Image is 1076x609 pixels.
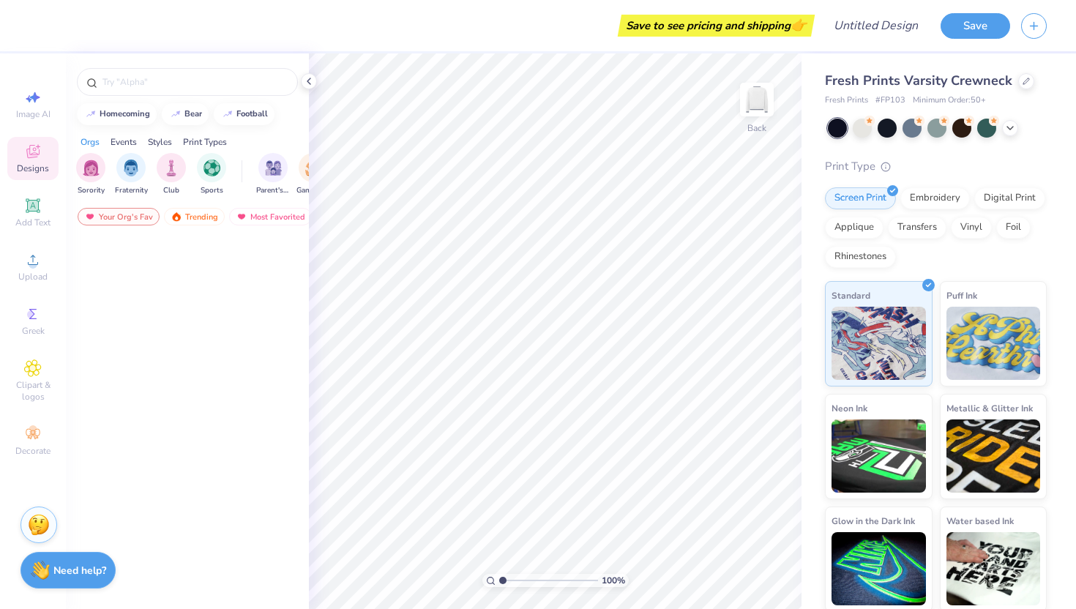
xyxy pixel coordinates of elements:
[742,85,771,114] img: Back
[825,187,896,209] div: Screen Print
[164,208,225,225] div: Trending
[22,325,45,337] span: Greek
[201,185,223,196] span: Sports
[15,217,51,228] span: Add Text
[17,162,49,174] span: Designs
[832,307,926,380] img: Standard
[183,135,227,149] div: Print Types
[171,212,182,222] img: trending.gif
[214,103,274,125] button: football
[825,72,1012,89] span: Fresh Prints Varsity Crewneck
[946,532,1041,605] img: Water based Ink
[832,419,926,493] img: Neon Ink
[197,153,226,196] button: filter button
[83,160,100,176] img: Sorority Image
[18,271,48,283] span: Upload
[7,379,59,403] span: Clipart & logos
[197,153,226,196] div: filter for Sports
[974,187,1045,209] div: Digital Print
[203,160,220,176] img: Sports Image
[78,208,160,225] div: Your Org's Fav
[747,122,766,135] div: Back
[100,110,150,118] div: homecoming
[621,15,811,37] div: Save to see pricing and shipping
[256,185,290,196] span: Parent's Weekend
[77,103,157,125] button: homecoming
[170,110,182,119] img: trend_line.gif
[946,288,977,303] span: Puff Ink
[163,185,179,196] span: Club
[84,212,96,222] img: most_fav.gif
[946,307,1041,380] img: Puff Ink
[115,153,148,196] div: filter for Fraternity
[602,574,625,587] span: 100 %
[157,153,186,196] button: filter button
[888,217,946,239] div: Transfers
[832,288,870,303] span: Standard
[946,400,1033,416] span: Metallic & Glitter Ink
[229,208,312,225] div: Most Favorited
[256,153,290,196] div: filter for Parent's Weekend
[115,185,148,196] span: Fraternity
[296,185,330,196] span: Game Day
[148,135,172,149] div: Styles
[115,153,148,196] button: filter button
[996,217,1031,239] div: Foil
[832,400,867,416] span: Neon Ink
[256,153,290,196] button: filter button
[825,246,896,268] div: Rhinestones
[236,110,268,118] div: football
[16,108,51,120] span: Image AI
[946,513,1014,528] span: Water based Ink
[946,419,1041,493] img: Metallic & Glitter Ink
[53,564,106,578] strong: Need help?
[875,94,905,107] span: # FP103
[157,153,186,196] div: filter for Club
[78,185,105,196] span: Sorority
[305,160,322,176] img: Game Day Image
[913,94,986,107] span: Minimum Order: 50 +
[15,445,51,457] span: Decorate
[825,94,868,107] span: Fresh Prints
[101,75,288,89] input: Try "Alpha"
[900,187,970,209] div: Embroidery
[236,212,247,222] img: most_fav.gif
[162,103,209,125] button: bear
[941,13,1010,39] button: Save
[111,135,137,149] div: Events
[222,110,233,119] img: trend_line.gif
[825,158,1047,175] div: Print Type
[163,160,179,176] img: Club Image
[832,513,915,528] span: Glow in the Dark Ink
[951,217,992,239] div: Vinyl
[76,153,105,196] button: filter button
[81,135,100,149] div: Orgs
[825,217,883,239] div: Applique
[296,153,330,196] button: filter button
[265,160,282,176] img: Parent's Weekend Image
[296,153,330,196] div: filter for Game Day
[76,153,105,196] div: filter for Sorority
[85,110,97,119] img: trend_line.gif
[791,16,807,34] span: 👉
[832,532,926,605] img: Glow in the Dark Ink
[184,110,202,118] div: bear
[123,160,139,176] img: Fraternity Image
[822,11,930,40] input: Untitled Design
